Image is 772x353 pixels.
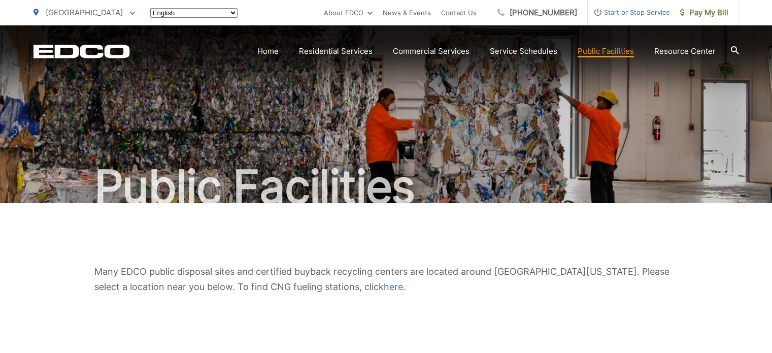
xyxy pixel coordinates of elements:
h1: Public Facilities [33,162,739,212]
span: Many EDCO public disposal sites and certified buyback recycling centers are located around [GEOGR... [94,266,669,292]
a: Contact Us [441,7,477,19]
a: Commercial Services [393,45,469,57]
a: here [384,279,403,295]
select: Select a language [150,8,238,18]
a: Residential Services [299,45,373,57]
a: About EDCO [324,7,373,19]
a: Resource Center [654,45,716,57]
a: Public Facilities [578,45,634,57]
a: EDCD logo. Return to the homepage. [33,44,130,58]
a: Service Schedules [490,45,557,57]
span: Pay My Bill [680,7,728,19]
span: [GEOGRAPHIC_DATA] [46,8,123,17]
a: News & Events [383,7,431,19]
a: Home [257,45,279,57]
